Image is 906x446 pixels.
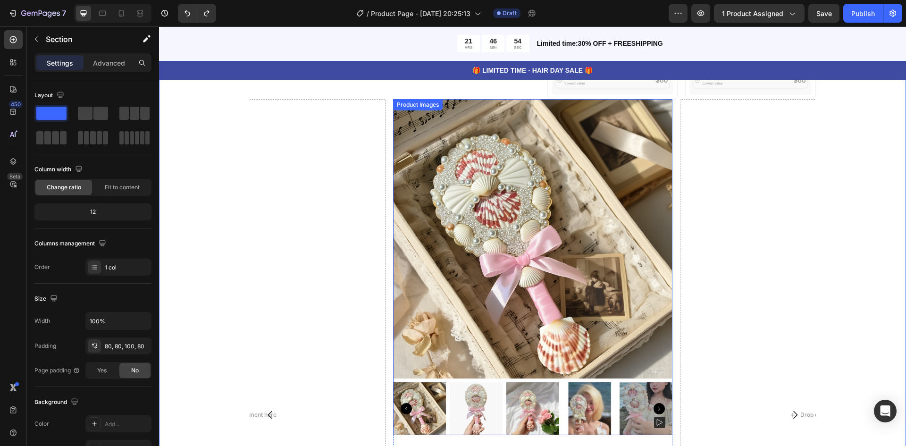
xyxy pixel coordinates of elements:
p: Section [46,34,123,45]
span: / [367,8,369,18]
div: Product Images [236,74,282,83]
div: Order [34,263,50,271]
div: Column width [34,163,84,176]
p: Settings [47,58,73,68]
div: Color [34,420,49,428]
button: Carousel Back Arrow [242,377,253,388]
div: Open Intercom Messenger [874,400,897,422]
div: Size [34,293,59,305]
div: 12 [36,205,150,219]
button: Carousel Next Arrow [623,375,649,402]
button: 7 [4,4,70,23]
div: 450 [9,101,23,108]
button: Publish [843,4,883,23]
div: Background [34,396,80,409]
span: Save [816,9,832,17]
button: Save [808,4,839,23]
span: No [131,366,139,375]
div: Width [34,317,50,325]
button: 1 product assigned [714,4,805,23]
div: Page padding [34,366,80,375]
p: 7 [62,8,66,19]
div: Padding [34,342,56,350]
span: Fit to content [105,183,140,192]
div: Columns management [34,237,108,250]
span: 1 product assigned [722,8,783,18]
div: Undo/Redo [178,4,216,23]
span: Product Page - [DATE] 20:25:13 [371,8,470,18]
div: Layout [34,89,66,102]
div: 80, 80, 100, 80 [105,342,149,351]
div: Publish [851,8,875,18]
iframe: Design area [159,26,906,446]
span: Draft [503,9,517,17]
div: Drop element here [67,385,117,392]
div: 1 col [105,263,149,272]
a: Seashell Ribbon Dream Mirror [234,73,513,352]
span: Change ratio [47,183,81,192]
div: Add... [105,420,149,429]
p: Advanced [93,58,125,68]
input: Auto [86,312,151,329]
span: Yes [97,366,107,375]
div: Beta [7,173,23,180]
button: Carousel Next Arrow [495,377,506,388]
